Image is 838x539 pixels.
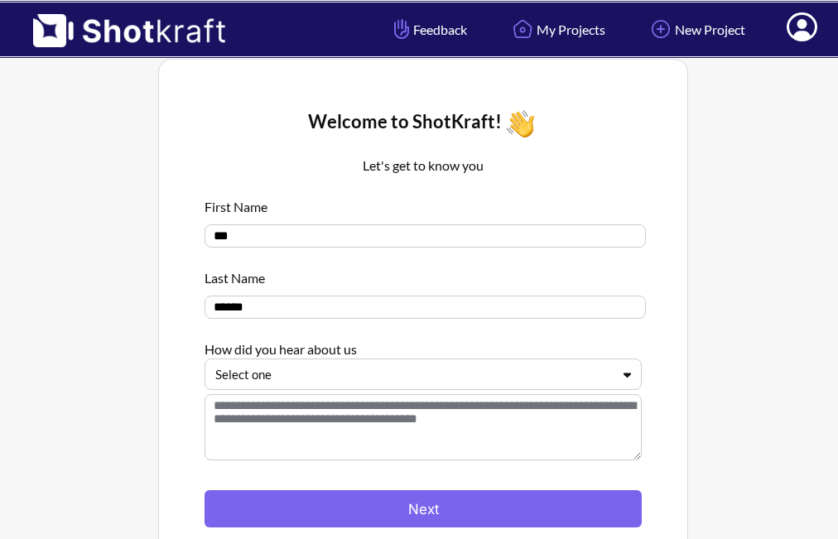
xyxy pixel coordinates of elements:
[634,7,758,51] a: New Project
[205,490,642,527] button: Next
[205,189,642,216] div: First Name
[205,260,642,287] div: Last Name
[390,15,413,43] img: Hand Icon
[496,7,618,51] a: My Projects
[508,15,537,43] img: Home Icon
[390,20,467,39] span: Feedback
[647,15,675,43] img: Add Icon
[205,156,642,176] p: Let's get to know you
[205,105,642,142] div: Welcome to ShotKraft!
[502,105,539,142] img: Wave Icon
[205,331,642,359] div: How did you hear about us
